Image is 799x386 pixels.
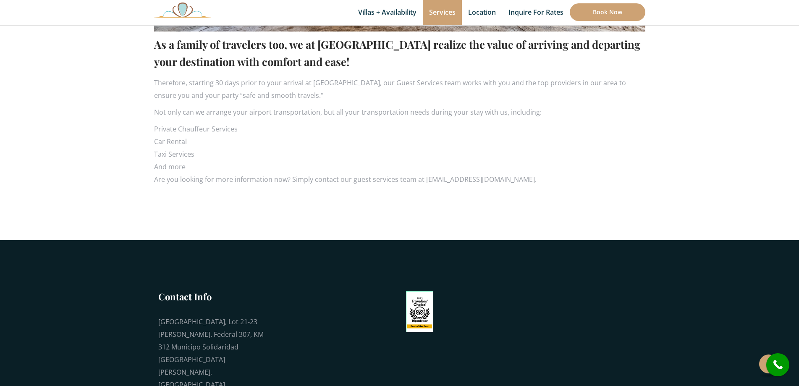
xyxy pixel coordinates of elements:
[158,290,267,303] h3: Contact Info
[406,291,434,332] img: Tripadvisor
[154,36,645,70] h2: As a family of travelers too, we at [GEOGRAPHIC_DATA] realize the value of arriving and departing...
[154,148,645,160] li: Taxi Services
[154,76,645,102] p: Therefore, starting 30 days prior to your arrival at [GEOGRAPHIC_DATA], our Guest Services team w...
[154,106,645,118] p: Not only can we arrange your airport transportation, but all your transportation needs during you...
[154,2,211,18] img: Awesome Logo
[154,173,645,186] p: Are you looking for more information now? Simply contact our guest services team at [EMAIL_ADDRES...
[766,353,789,376] a: call
[154,160,645,173] li: And more
[154,123,645,135] li: Private Chauffeur Services
[570,3,645,21] a: Book Now
[154,135,645,148] li: Car Rental
[768,355,787,374] i: call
